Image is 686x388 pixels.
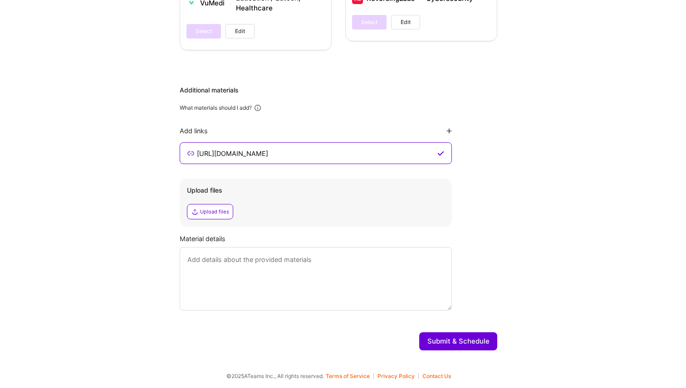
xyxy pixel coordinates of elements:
[401,18,411,26] span: Edit
[446,128,452,134] i: icon PlusBlackFlat
[422,373,451,379] button: Contact Us
[180,104,252,112] div: What materials should I add?
[225,24,255,39] button: Edit
[191,208,198,215] i: icon Upload2
[326,373,374,379] button: Terms of Service
[419,332,497,350] button: Submit & Schedule
[187,150,194,157] i: icon LinkSecondary
[235,27,245,35] span: Edit
[254,104,262,112] i: icon Info
[180,126,208,135] div: Add links
[391,15,420,29] button: Edit
[196,148,436,159] input: Enter link
[187,186,445,195] div: Upload files
[437,150,444,157] i: icon CheckPurple
[377,373,419,379] button: Privacy Policy
[200,208,229,215] div: Upload files
[180,86,497,95] div: Additional materials
[180,234,497,243] div: Material details
[226,371,324,381] span: © 2025 ATeams Inc., All rights reserved.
